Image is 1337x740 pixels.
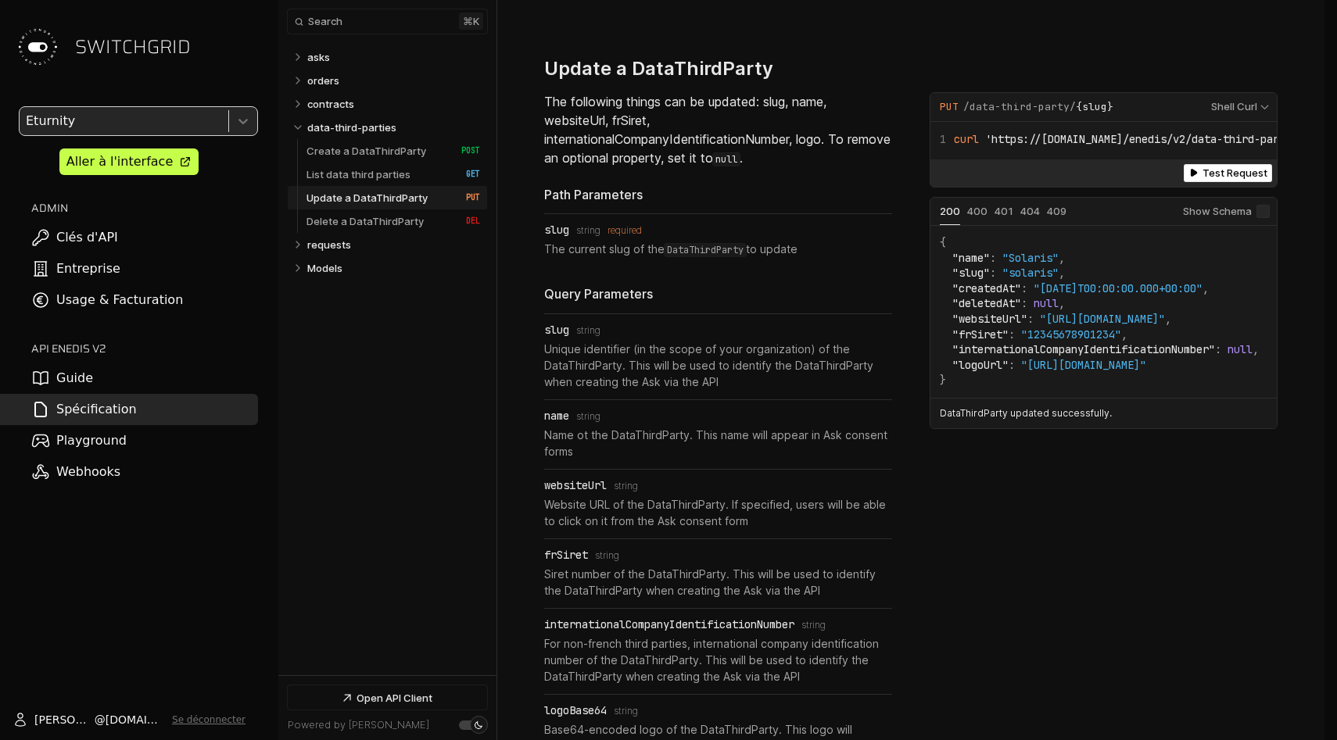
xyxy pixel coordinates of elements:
[59,148,199,175] a: Aller à l'interface
[95,712,106,727] span: @
[306,186,480,209] a: Update a DataThirdParty PUT
[307,73,339,88] p: orders
[307,120,396,134] p: data-third-parties
[940,373,946,387] span: }
[544,496,892,529] p: Website URL of the DataThirdParty. If specified, users will be able to click on it from the Ask c...
[450,216,480,227] span: DEL
[306,163,480,186] a: List data third parties GET
[952,281,1021,295] span: "createdAt"
[1002,251,1059,265] span: "Solaris"
[288,719,429,731] a: Powered by [PERSON_NAME]
[952,342,1215,356] span: "internationalCompanyIdentificationNumber"
[307,97,354,111] p: contracts
[544,341,892,390] p: Unique identifier (in the scope of your organization) of the DataThirdParty. This will be used to...
[1002,266,1059,280] span: "solaris"
[544,618,794,631] div: internationalCompanyIdentificationNumber
[31,341,258,356] h2: API ENEDIS v2
[544,186,892,204] div: Path Parameters
[459,13,483,30] kbd: ⌘ k
[544,92,892,167] p: The following things can be updated: slug, name, websiteUrl, frSiret, internationalCompanyIdentif...
[34,712,95,727] span: [PERSON_NAME]
[172,713,246,726] button: Se déconnecter
[307,45,481,69] a: asks
[967,205,988,217] span: 400
[1253,342,1259,356] span: ,
[608,225,642,236] div: required
[1021,281,1027,295] span: :
[1021,296,1027,310] span: :
[544,285,892,303] div: Query Parameters
[544,635,892,685] p: For non-french third parties, international company identification number of the DataThirdParty. ...
[1184,164,1272,182] button: Test Request
[307,92,481,116] a: contracts
[66,152,173,171] div: Aller à l'interface
[665,244,746,256] code: DataThirdParty
[1047,205,1066,217] span: 409
[307,116,481,139] a: data-third-parties
[544,704,607,717] div: logoBase64
[306,167,410,181] p: List data third parties
[544,427,892,459] p: Name ot the DataThirdParty. This name will appear in Ask consent forms
[995,205,1013,217] span: 401
[1165,312,1171,326] span: ,
[306,139,480,163] a: Create a DataThirdParty POST
[544,324,569,336] div: slug
[576,325,600,336] span: string
[1121,327,1127,341] span: ,
[307,233,481,256] a: requests
[450,192,480,203] span: PUT
[1034,281,1203,295] span: "[DATE]T00:00:00.000+00:00"
[1040,312,1165,326] span: "[URL][DOMAIN_NAME]"
[1183,198,1270,226] label: Show Schema
[963,100,1113,114] span: /data-third-party/
[1203,167,1267,179] span: Test Request
[1020,205,1040,217] span: 404
[614,706,638,717] span: string
[307,238,351,252] p: requests
[1059,251,1065,265] span: ,
[952,251,990,265] span: "name"
[614,481,638,492] span: string
[940,406,1112,420] p: DataThirdParty updated successfully.
[307,50,330,64] p: asks
[544,409,569,422] div: name
[1009,358,1015,372] span: :
[952,296,1021,310] span: "deletedAt"
[308,16,342,27] span: Search
[1203,281,1209,295] span: ,
[952,266,990,280] span: "slug"
[306,144,426,158] p: Create a DataThirdParty
[306,214,424,228] p: Delete a DataThirdParty
[278,38,496,675] nav: Table of contents for Api
[954,132,979,146] span: curl
[31,200,258,216] h2: ADMIN
[940,205,960,217] span: 200
[990,251,996,265] span: :
[450,169,480,180] span: GET
[544,223,569,236] div: slug
[1009,327,1015,341] span: :
[544,479,607,492] div: websiteUrl
[544,57,773,80] h3: Update a DataThirdParty
[544,241,892,257] p: The current slug of the to update
[307,69,481,92] a: orders
[990,266,996,280] span: :
[930,197,1278,429] div: Example Responses
[544,566,892,599] p: Siret number of the DataThirdParty. This will be used to identify the DataThirdParty when creatin...
[576,225,600,236] span: string
[307,256,481,280] a: Models
[106,712,166,727] span: [DOMAIN_NAME]
[1059,266,1065,280] span: ,
[13,22,63,72] img: Switchgrid Logo
[940,235,946,249] span: {
[1021,358,1146,372] span: "[URL][DOMAIN_NAME]"
[75,34,191,59] span: SWITCHGRID
[307,261,342,275] p: Models
[1215,342,1221,356] span: :
[952,327,1009,341] span: "frSiret"
[1059,296,1065,310] span: ,
[450,145,480,156] span: POST
[1027,312,1034,326] span: :
[713,153,740,166] code: null
[1228,342,1253,356] span: null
